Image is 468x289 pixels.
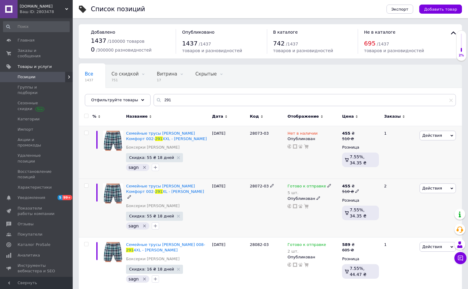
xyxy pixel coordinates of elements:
span: Аналитика [18,253,40,258]
span: Семейные трусы [PERSON_NAME] Комфорт 002- [126,131,195,141]
a: Семейные трусы [PERSON_NAME] Комфорт 002-291XL - [PERSON_NAME] [126,184,204,194]
span: sagn [128,277,139,281]
span: Не в каталоге [364,30,396,35]
span: 7.55%, 34.35 ₴ [350,154,366,165]
span: Инструменты вебмастера и SEO [18,263,56,274]
div: 2 шт. [287,249,326,254]
div: ₴ [342,183,359,189]
span: Характеристики [18,185,52,190]
span: Название [126,114,148,119]
span: sagn [128,165,139,170]
span: Дата [212,114,223,119]
b: 455 [342,131,350,136]
div: 510 ₴ [342,136,354,142]
div: Ваш ID: 2803478 [20,9,73,15]
a: Боксерки [PERSON_NAME] [126,256,180,262]
span: Добавлено [91,30,115,35]
span: 1437 [91,37,106,44]
span: Готово к отправке [287,242,326,249]
span: Импорт [18,127,33,132]
span: Удаленные позиции [18,153,56,164]
span: Действия [422,133,442,138]
div: Розница [342,256,379,262]
div: Розница [342,145,379,150]
span: Все [85,71,93,77]
span: Опубликованные [85,94,126,100]
span: sagn [128,223,139,228]
span: товаров и разновидностей [364,48,424,53]
div: Список позиций [91,6,145,12]
input: Поиск по названию позиции, артикулу и поисковым запросам [154,94,456,106]
div: 605 ₴ [342,247,354,253]
div: [DATE] [211,179,248,237]
span: Группы и подборки [18,85,56,96]
span: Скидка: 55 ₴ 18 дней [129,214,174,218]
span: HETTA.KIEV.UA [20,4,65,9]
b: 455 [342,184,350,188]
span: Уведомления [18,195,45,200]
span: Акции и промокоды [18,137,56,148]
span: 17 [157,78,177,82]
span: товаров и разновидностей [273,48,333,53]
span: / 100000 товаров [108,39,144,44]
b: 589 [342,242,350,247]
span: товаров и разновидностей [182,48,242,53]
div: Розница [342,198,379,203]
span: Скидка: 16 ₴ 18 дней [129,267,174,271]
button: Чат с покупателем [454,252,466,264]
span: Заказы и сообщения [18,48,56,59]
span: / 1437 [199,42,211,46]
span: / 300000 разновидностей [96,48,152,52]
span: XL - [PERSON_NAME] [163,189,204,194]
span: 28073-03 [250,131,269,136]
span: Отображение [287,114,319,119]
span: 7.55%, 34.35 ₴ [350,207,366,218]
span: 1437 [85,78,93,82]
svg: Удалить метку [142,223,147,228]
span: % [92,114,96,119]
span: Действия [422,186,442,190]
a: Семейные трусы [PERSON_NAME] 008-2914XL - [PERSON_NAME] [126,242,205,252]
span: 1437 [182,40,197,47]
span: Категории [18,116,40,122]
span: Показатели работы компании [18,206,56,217]
div: 510 ₴ [342,189,359,194]
img: Семейные трусы Cornette Комфорт 008-291 4XL - Cornette [103,242,123,262]
span: Семейные трусы [PERSON_NAME] 008- [126,242,205,247]
span: 751 [111,78,139,82]
a: Боксерки [PERSON_NAME] [126,203,180,209]
span: Заказы [384,114,401,119]
span: Покупатели [18,232,42,237]
input: Поиск [3,21,70,32]
span: Отзывы [18,221,34,227]
span: 99+ [62,195,72,200]
span: 695 [364,40,376,47]
span: Код [250,114,259,119]
span: 4XL - [PERSON_NAME] [134,248,178,252]
span: Товары и услуги [18,64,52,69]
span: / 1437 [377,42,389,46]
span: Действия [422,244,442,249]
span: Позиции [18,74,35,80]
span: Экспорт [391,7,408,12]
div: [DATE] [211,126,248,179]
div: ₴ [342,131,354,136]
a: Боксерки [PERSON_NAME] [126,145,180,150]
span: 0 [91,46,95,53]
span: 291 [155,136,163,141]
div: Опубликован [287,136,339,142]
div: 5 шт. [287,190,331,195]
div: ₴ [342,242,354,247]
a: Семейные трусы [PERSON_NAME] Комфорт 002-291XXL - [PERSON_NAME] [126,131,207,141]
div: Опубликован [287,196,339,201]
span: Добавить товар [424,7,457,12]
button: Экспорт [387,5,413,14]
span: 291 [155,189,163,194]
span: 742 [273,40,285,47]
svg: Удалить метку [142,165,147,170]
span: Витрина [157,71,177,77]
div: 2 [380,179,418,237]
span: Цена [342,114,354,119]
span: 28082-03 [250,242,269,247]
span: Сезонные скидки [18,100,56,111]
